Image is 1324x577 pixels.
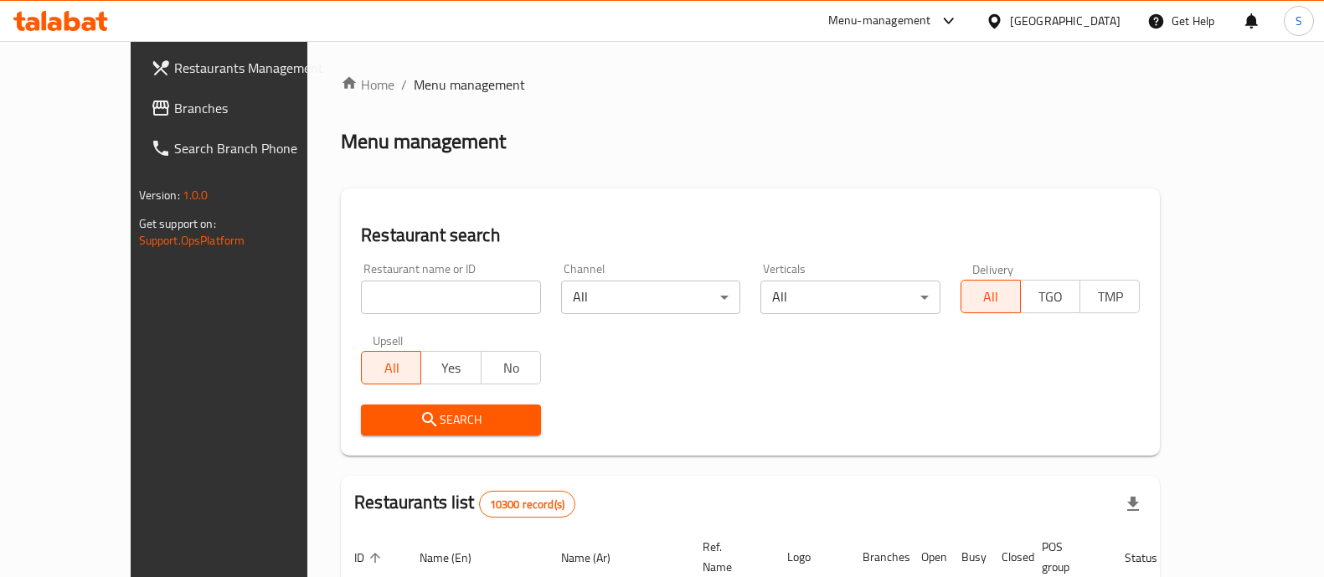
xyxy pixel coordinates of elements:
[968,285,1014,309] span: All
[139,213,216,234] span: Get support on:
[420,351,481,384] button: Yes
[414,75,525,95] span: Menu management
[374,410,528,430] span: Search
[479,491,575,518] div: Total records count
[137,88,352,128] a: Branches
[341,128,506,155] h2: Menu management
[341,75,394,95] a: Home
[480,497,574,513] span: 10300 record(s)
[139,184,180,206] span: Version:
[1042,537,1091,577] span: POS group
[361,404,541,435] button: Search
[561,281,741,314] div: All
[361,223,1140,248] h2: Restaurant search
[703,537,754,577] span: Ref. Name
[174,138,338,158] span: Search Branch Phone
[1296,12,1302,30] span: S
[828,11,931,31] div: Menu-management
[401,75,407,95] li: /
[373,334,404,346] label: Upsell
[420,548,493,568] span: Name (En)
[760,281,940,314] div: All
[174,98,338,118] span: Branches
[368,356,415,380] span: All
[137,128,352,168] a: Search Branch Phone
[354,548,386,568] span: ID
[961,280,1021,313] button: All
[1010,12,1121,30] div: [GEOGRAPHIC_DATA]
[341,75,1160,95] nav: breadcrumb
[1125,548,1179,568] span: Status
[137,48,352,88] a: Restaurants Management
[361,351,421,384] button: All
[1079,280,1140,313] button: TMP
[1028,285,1074,309] span: TGO
[972,263,1014,275] label: Delivery
[488,356,534,380] span: No
[354,490,575,518] h2: Restaurants list
[561,548,632,568] span: Name (Ar)
[481,351,541,384] button: No
[183,184,209,206] span: 1.0.0
[174,58,338,78] span: Restaurants Management
[1087,285,1133,309] span: TMP
[361,281,541,314] input: Search for restaurant name or ID..
[428,356,474,380] span: Yes
[139,229,245,251] a: Support.OpsPlatform
[1020,280,1080,313] button: TGO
